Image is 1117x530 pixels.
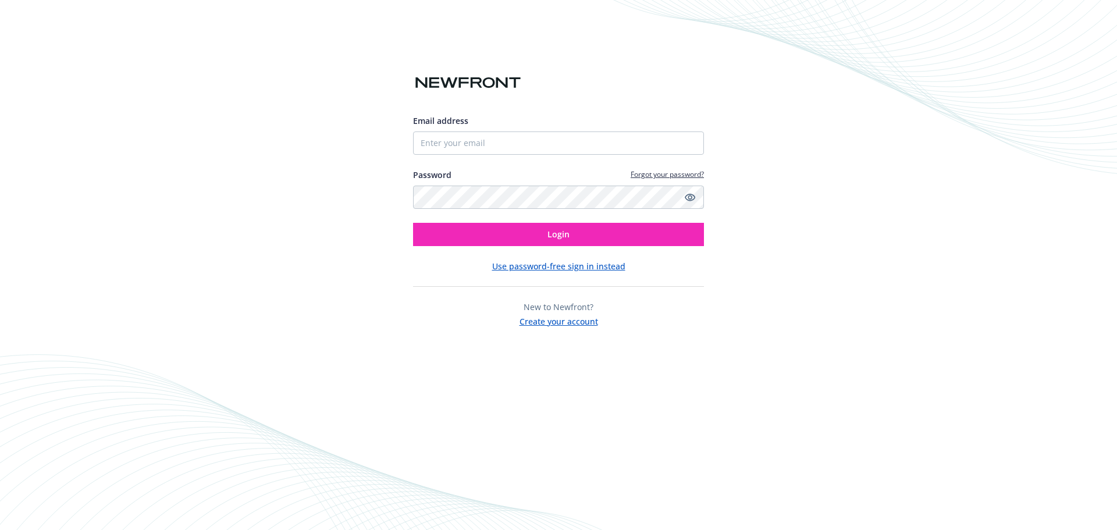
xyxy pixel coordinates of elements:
[413,223,704,246] button: Login
[520,313,598,328] button: Create your account
[413,115,468,126] span: Email address
[413,186,704,209] input: Enter your password
[631,169,704,179] a: Forgot your password?
[413,169,451,181] label: Password
[492,260,625,272] button: Use password-free sign in instead
[524,301,593,312] span: New to Newfront?
[413,131,704,155] input: Enter your email
[547,229,570,240] span: Login
[413,73,523,93] img: Newfront logo
[683,190,697,204] a: Show password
